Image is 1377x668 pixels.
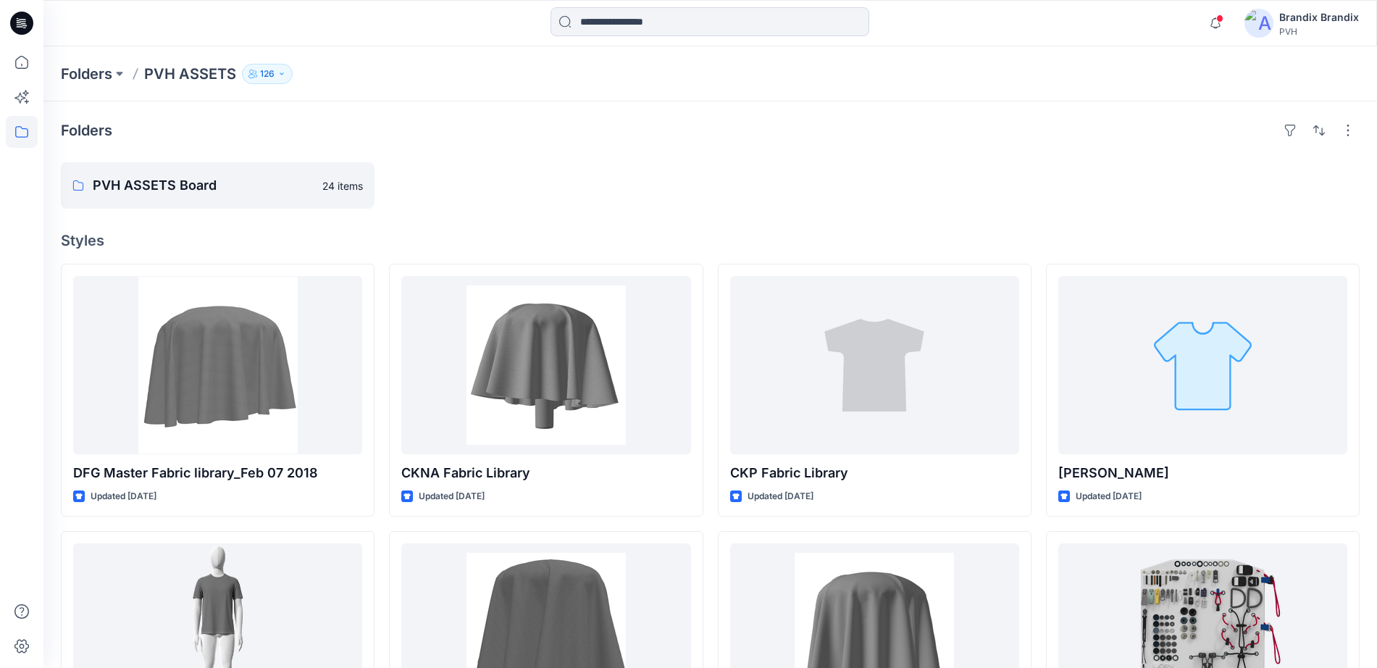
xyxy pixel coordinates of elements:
[322,178,363,193] p: 24 items
[61,162,374,209] a: PVH ASSETS Board24 items
[93,175,314,196] p: PVH ASSETS Board
[1279,26,1359,37] div: PVH
[242,64,293,84] button: 126
[61,64,112,84] a: Folders
[401,463,690,483] p: CKNA Fabric Library
[1244,9,1273,38] img: avatar
[61,122,112,139] h4: Folders
[144,64,236,84] p: PVH ASSETS
[401,276,690,454] a: CKNA Fabric Library
[1076,489,1142,504] p: Updated [DATE]
[73,463,362,483] p: DFG Master Fabric library_Feb 07 2018
[1058,463,1347,483] p: [PERSON_NAME]
[419,489,485,504] p: Updated [DATE]
[1058,276,1347,454] a: Tommy Trim
[730,463,1019,483] p: CKP Fabric Library
[61,232,1360,249] h4: Styles
[260,66,275,82] p: 126
[1279,9,1359,26] div: Brandix Brandix
[73,276,362,454] a: DFG Master Fabric library_Feb 07 2018
[730,276,1019,454] a: CKP Fabric Library
[748,489,813,504] p: Updated [DATE]
[91,489,156,504] p: Updated [DATE]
